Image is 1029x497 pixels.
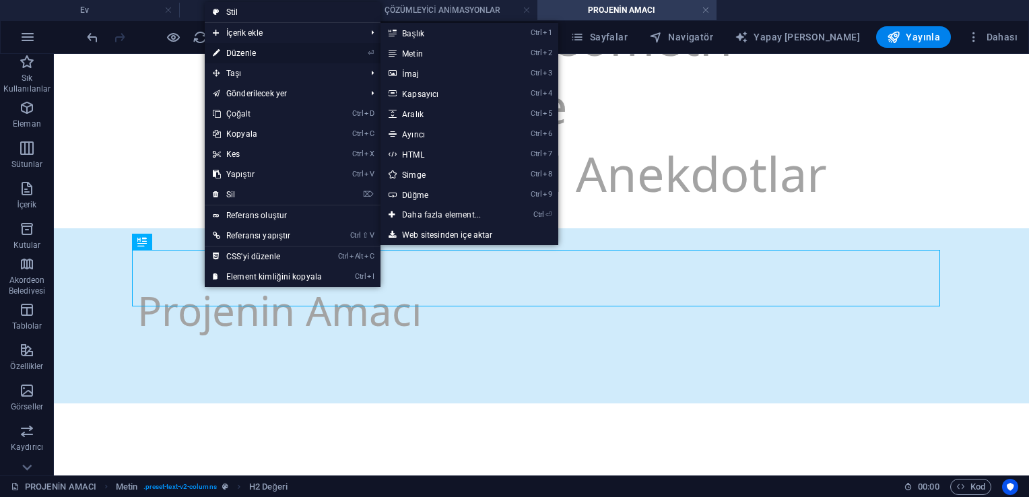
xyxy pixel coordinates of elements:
[402,130,425,139] font: Ayırıcı
[531,28,541,37] i: Ctrl
[533,210,544,219] i: Ctrl
[927,482,929,492] span: :
[205,2,380,22] a: Stil
[380,205,508,225] a: Ctrl⏎Daha fazla element...
[226,272,322,281] font: Element kimliğini kopyala
[402,69,419,79] font: İmaj
[205,124,330,144] a: CtrlCKopyala
[543,69,552,77] i: 3
[226,190,235,199] font: Sil
[226,211,287,220] font: Referans oluştur
[531,170,541,178] i: Ctrl
[402,90,438,99] font: Kapsayıcı
[543,129,552,138] i: 6
[380,23,508,43] a: Ctrl1Başlık
[970,479,985,495] font: Kod
[644,26,719,48] button: Navigatör
[380,225,558,245] a: Web sitesinden içe aktar
[192,29,208,45] button: Yeni -den yükle
[402,230,492,240] font: Web sitesinden içe aktar
[205,144,330,164] a: CtrlXKes
[363,190,374,199] i: ⌦
[338,252,349,261] i: Ctrl
[226,231,291,240] font: Referansı yapıştır
[380,104,508,124] a: Ctrl5Aralık
[226,69,242,78] font: Taşı
[226,252,280,261] font: CSS'yi düzenle
[205,84,360,104] a: Gönderilecek yer
[362,231,368,240] i: ⇧
[226,150,240,159] font: Kes
[364,129,374,138] i: C
[205,43,330,63] a: ⏎Düzenle
[543,89,552,98] i: 4
[531,129,541,138] i: Ctrl
[11,401,43,412] p: Görseller
[531,89,541,98] i: Ctrl
[193,30,208,45] i: Sayfayı yeniden yükleyin
[380,43,508,63] a: Ctrl2Metin
[380,124,508,144] a: Ctrl6Ayırıcı
[370,231,374,240] i: V
[729,26,865,48] button: Yapay [PERSON_NAME]
[352,129,363,138] i: Ctrl
[143,479,217,495] span: . preset-text-v2-columns
[226,170,255,179] font: Yapıştır
[402,191,428,200] font: Düğme
[531,150,541,158] i: Ctrl
[17,199,36,210] p: İçerik
[116,479,288,495] nav: ekmek kırıntısı
[531,109,541,118] i: Ctrl
[876,26,951,48] button: Yayınla
[205,267,330,287] a: CtrlIElement kimliğini kopyala
[950,479,991,495] button: Kod
[367,272,374,281] i: I
[537,3,717,18] h4: PROJENİN AMACI
[84,29,100,45] button: geri almak
[11,442,43,453] p: Kaydırıcı
[380,185,508,205] a: Ctrl9Düğme
[364,109,374,118] i: D
[226,129,257,139] font: Kopyala
[226,48,256,58] font: Düzenle
[205,246,330,267] a: CtrlAltCCSS'yi düzenle
[364,170,374,178] i: V
[25,479,96,495] font: PROJENİN AMACI
[249,479,288,495] span: Seçmek için tıkla. Düzenlemek için çift tıkla
[13,119,41,129] p: Eleman
[355,272,366,281] i: Ctrl
[402,150,424,160] font: HTML
[350,252,363,261] i: Alt
[380,84,508,104] a: Ctrl4Kapsayıcı
[380,63,508,84] a: Ctrl3İmaj
[352,109,363,118] i: Ctrl
[380,144,508,164] a: Ctrl7HTML
[205,226,330,246] a: Ctrl⇧VReferansı yapıştır
[205,164,330,185] a: CtrlVYapıştır
[85,30,100,45] i: Geri al: Arka planı değiştir (Ctrl+Z)
[402,210,481,220] font: Daha fazla element...
[668,32,713,42] font: Navigatör
[368,48,374,57] i: ⏎
[402,170,426,180] font: Simge
[543,28,552,37] i: 1
[543,109,552,118] i: 5
[402,49,423,59] font: Metin
[226,7,238,17] font: Stil
[205,205,380,226] a: Referans oluştur
[10,361,43,372] p: Özellikler
[358,3,537,18] h4: ÇÖZÜMLEYİCİ ANİMASYONLAR
[531,69,541,77] i: Ctrl
[543,48,552,57] i: 2
[906,32,940,42] font: Yayınla
[222,483,228,490] i: Bu element, özelleştirilebilir bir ön ayar
[380,164,508,185] a: Ctrl8Simge
[350,231,361,240] i: Ctrl
[364,150,374,158] i: X
[13,240,41,251] p: Kutular
[11,479,96,495] a: Seçimi iptal etmek için tıkla. Sayfaları açmak için çift tıkla
[402,29,424,38] font: Başlık
[226,89,287,98] font: Gönderilecek yer
[565,26,633,48] button: Sayfalar
[364,252,374,261] i: C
